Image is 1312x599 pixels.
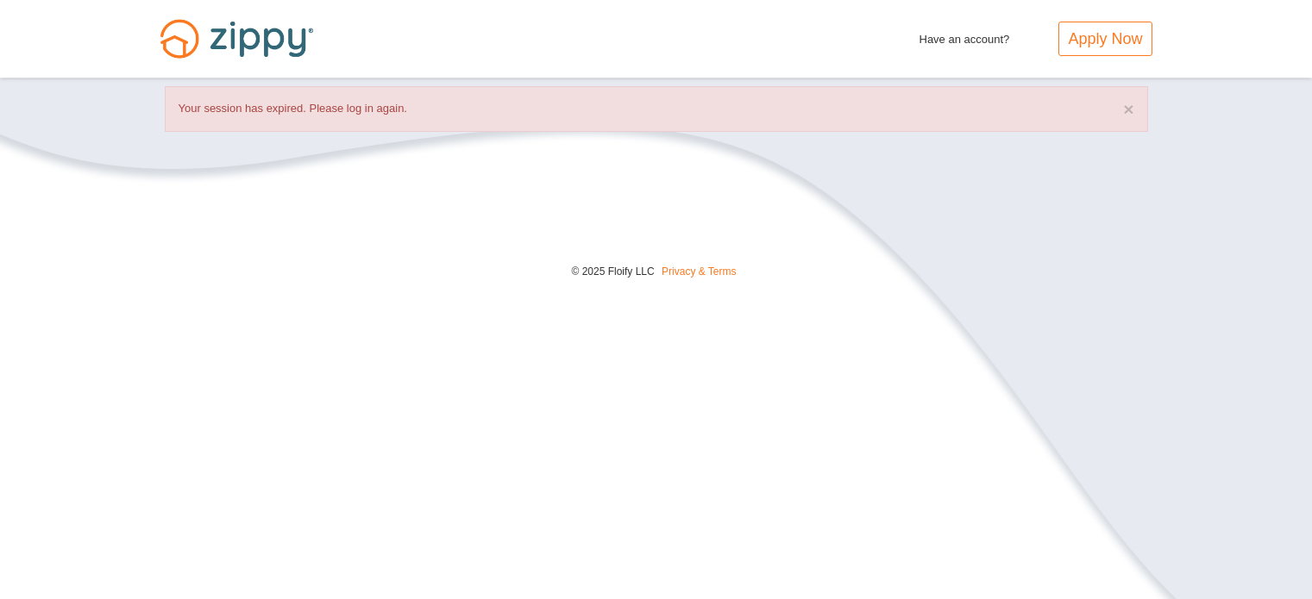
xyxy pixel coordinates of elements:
[1123,100,1133,118] button: ×
[571,265,654,278] span: © 2025 Floify LLC
[920,22,1010,49] span: Have an account?
[165,86,1148,132] div: Your session has expired. Please log in again.
[1058,22,1152,56] a: Apply Now
[662,265,736,278] a: Privacy & Terms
